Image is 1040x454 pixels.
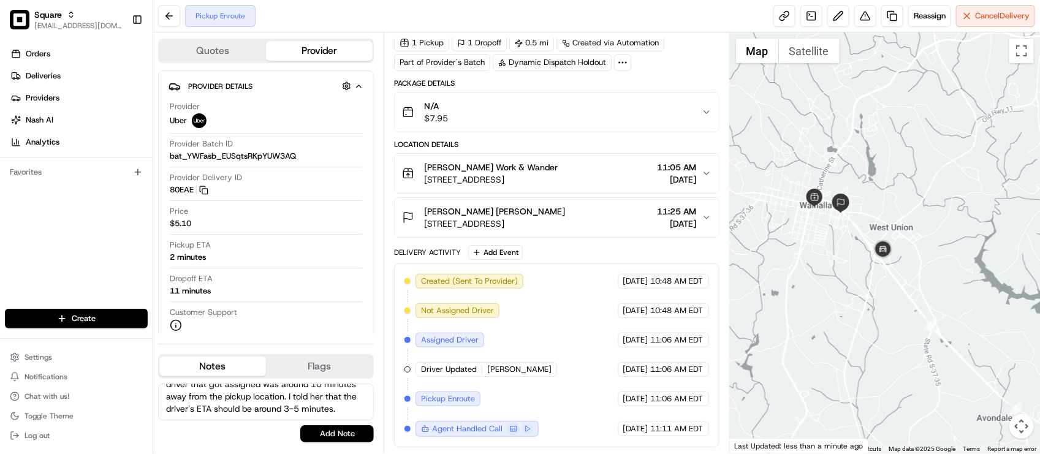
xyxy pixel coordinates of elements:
[424,112,448,124] span: $7.95
[424,173,558,186] span: [STREET_ADDRESS]
[5,407,148,425] button: Toggle Theme
[421,393,475,404] span: Pickup Enroute
[72,313,96,324] span: Create
[651,335,704,346] span: 11:06 AM EDT
[5,5,127,34] button: SquareSquare[EMAIL_ADDRESS][DOMAIN_NAME]
[25,411,74,421] span: Toggle Theme
[170,252,206,263] div: 2 minutes
[12,12,37,37] img: Nash
[889,445,955,452] span: Map data ©2025 Google
[987,445,1036,452] a: Report a map error
[188,81,252,91] span: Provider Details
[170,273,213,284] span: Dropoff ETA
[658,218,697,230] span: [DATE]
[733,437,773,453] img: Google
[5,162,148,182] div: Favorites
[5,388,148,405] button: Chat with us!
[42,129,155,139] div: We're available if you need us!
[99,173,202,195] a: 💻API Documentation
[1009,401,1022,415] div: 3
[25,431,50,441] span: Log out
[395,93,718,132] button: N/A$7.95
[733,437,773,453] a: Open this area in Google Maps (opens a new window)
[651,423,704,434] span: 11:11 AM EDT
[421,364,477,375] span: Driver Updated
[170,115,187,126] span: Uber
[10,10,29,29] img: Square
[908,5,951,27] button: Reassign
[658,173,697,186] span: [DATE]
[159,357,266,376] button: Notes
[170,138,233,149] span: Provider Batch ID
[1009,39,1034,63] button: Toggle fullscreen view
[394,248,461,257] div: Delivery Activity
[300,425,374,442] button: Add Note
[86,207,148,217] a: Powered byPylon
[424,218,565,230] span: [STREET_ADDRESS]
[779,39,840,63] button: Show satellite imagery
[5,110,153,130] a: Nash AI
[158,384,374,420] textarea: Merchant: Driver status inquiry. Advised that the driver that got assigned was around 10 minutes ...
[122,208,148,217] span: Pylon
[452,34,507,51] div: 1 Dropoff
[170,206,188,217] span: Price
[12,49,223,69] p: Welcome 👋
[623,364,648,375] span: [DATE]
[26,93,59,104] span: Providers
[12,179,22,189] div: 📗
[208,121,223,135] button: Start new chat
[266,41,373,61] button: Provider
[26,48,50,59] span: Orders
[651,305,704,316] span: 10:48 AM EDT
[32,79,202,92] input: Clear
[5,88,153,108] a: Providers
[623,423,648,434] span: [DATE]
[26,70,61,81] span: Deliveries
[104,179,113,189] div: 💻
[5,132,153,152] a: Analytics
[658,161,697,173] span: 11:05 AM
[12,117,34,139] img: 1736555255976-a54dd68f-1ca7-489b-9aae-adbdc363a1c4
[170,184,208,195] button: 80EAE
[424,161,558,173] span: [PERSON_NAME] Work & Wander
[421,305,494,316] span: Not Assigned Driver
[468,245,523,260] button: Add Event
[651,393,704,404] span: 11:06 AM EDT
[736,39,779,63] button: Show street map
[424,205,565,218] span: [PERSON_NAME] [PERSON_NAME]
[170,101,200,112] span: Provider
[5,309,148,328] button: Create
[394,140,719,149] div: Location Details
[432,423,503,434] p: Agent Handled Call
[25,392,69,401] span: Chat with us!
[623,305,648,316] span: [DATE]
[170,172,242,183] span: Provider Delivery ID
[116,178,197,190] span: API Documentation
[651,364,704,375] span: 11:06 AM EDT
[556,34,664,51] a: Created via Automation
[26,137,59,148] span: Analytics
[5,44,153,64] a: Orders
[42,117,201,129] div: Start new chat
[914,10,946,21] span: Reassign
[623,335,648,346] span: [DATE]
[34,21,122,31] button: [EMAIL_ADDRESS][DOMAIN_NAME]
[421,335,479,346] span: Assigned Driver
[266,357,373,376] button: Flags
[170,286,211,297] div: 11 minutes
[192,113,207,128] img: uber-new-logo.jpeg
[26,115,53,126] span: Nash AI
[159,41,266,61] button: Quotes
[623,276,648,287] span: [DATE]
[424,100,448,112] span: N/A
[170,218,191,229] span: $5.10
[421,276,518,287] span: Created (Sent To Provider)
[658,205,697,218] span: 11:25 AM
[169,76,363,96] button: Provider Details
[170,307,237,318] span: Customer Support
[5,66,153,86] a: Deliveries
[7,173,99,195] a: 📗Knowledge Base
[623,393,648,404] span: [DATE]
